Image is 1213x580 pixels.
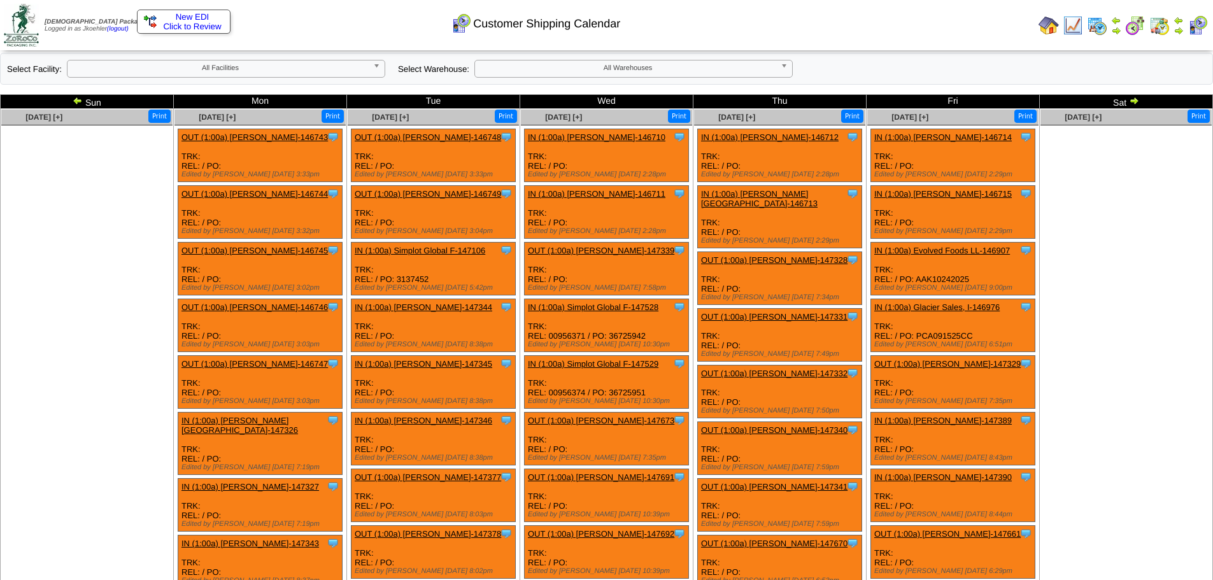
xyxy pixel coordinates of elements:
img: Tooltip [846,423,859,436]
div: TRK: REL: / PO: [178,129,343,182]
img: arrowright.gif [1174,25,1184,36]
div: Edited by [PERSON_NAME] [DATE] 7:58pm [528,284,688,292]
a: [DATE] [+] [545,113,582,122]
div: TRK: REL: / PO: [178,479,343,532]
div: Edited by [PERSON_NAME] [DATE] 6:51pm [874,341,1035,348]
img: Tooltip [673,527,686,540]
a: OUT (1:00a) [PERSON_NAME]-147673 [528,416,674,425]
div: TRK: REL: / PO: 3137452 [351,243,516,295]
img: Tooltip [673,414,686,427]
div: Select Facility: [7,60,385,78]
div: TRK: REL: / PO: [178,356,343,409]
div: Edited by [PERSON_NAME] [DATE] 8:44pm [874,511,1035,518]
a: OUT (1:00a) [PERSON_NAME]-147328 [701,255,848,265]
img: arrowleft.gif [1174,15,1184,25]
a: IN (1:00a) Glacier Sales, I-146976 [874,302,1000,312]
a: IN (1:00a) [PERSON_NAME]-146710 [528,132,665,142]
img: arrowleft.gif [73,95,83,106]
img: Tooltip [846,367,859,379]
span: Click to Review [144,22,223,31]
img: Tooltip [846,480,859,493]
a: OUT (1:00a) [PERSON_NAME]-146747 [181,359,328,369]
div: TRK: REL: / PO: [351,469,516,522]
span: [DATE] [+] [199,113,236,122]
div: Edited by [PERSON_NAME] [DATE] 3:03pm [181,397,342,405]
div: TRK: REL: / PO: [871,129,1035,182]
div: Edited by [PERSON_NAME] [DATE] 8:43pm [874,454,1035,462]
div: Edited by [PERSON_NAME] [DATE] 2:28pm [528,227,688,235]
img: calendarprod.gif [1087,15,1107,36]
button: Print [668,110,690,123]
a: IN (1:00a) [PERSON_NAME]-147344 [355,302,492,312]
div: TRK: REL: / PO: [871,469,1035,522]
div: TRK: REL: / PO: [698,422,862,475]
img: Tooltip [500,244,513,257]
a: OUT (1:00a) [PERSON_NAME]-147377 [355,472,501,482]
img: Tooltip [500,414,513,427]
a: IN (1:00a) [PERSON_NAME]-147345 [355,359,492,369]
div: TRK: REL: / PO: [871,413,1035,465]
img: Tooltip [1019,470,1032,483]
img: ediSmall.gif [144,15,157,28]
a: OUT (1:00a) [PERSON_NAME]-146745 [181,246,328,255]
img: Tooltip [846,537,859,549]
span: All Facilities [73,60,368,76]
img: Tooltip [500,527,513,540]
a: IN (1:00a) [PERSON_NAME]-147346 [355,416,492,425]
img: Tooltip [327,131,339,143]
div: Edited by [PERSON_NAME] [DATE] 3:32pm [181,227,342,235]
div: TRK: REL: / PO: [871,526,1035,579]
div: TRK: REL: / PO: PCA091525CC [871,299,1035,352]
img: home.gif [1039,15,1059,36]
div: TRK: REL: / PO: [178,413,343,475]
div: Edited by [PERSON_NAME] [DATE] 7:49pm [701,350,862,358]
img: Tooltip [500,357,513,370]
a: IN (1:00a) Simplot Global F-147106 [355,246,485,255]
div: TRK: REL: / PO: [871,186,1035,239]
a: OUT (1:00a) [PERSON_NAME]-147692 [528,529,674,539]
a: OUT (1:00a) [PERSON_NAME]-147691 [528,472,674,482]
a: OUT (1:00a) [PERSON_NAME]-147332 [701,369,848,378]
div: Edited by [PERSON_NAME] [DATE] 5:42pm [355,284,515,292]
img: Tooltip [673,357,686,370]
div: Edited by [PERSON_NAME] [DATE] 3:02pm [181,284,342,292]
a: OUT (1:00a) [PERSON_NAME]-147661 [874,529,1021,539]
div: Edited by [PERSON_NAME] [DATE] 8:38pm [355,341,515,348]
div: Edited by [PERSON_NAME] [DATE] 7:59pm [701,520,862,528]
img: Tooltip [327,301,339,313]
span: [DATE] [+] [891,113,928,122]
div: Edited by [PERSON_NAME] [DATE] 10:39pm [528,567,688,575]
div: TRK: REL: / PO: [178,243,343,295]
div: TRK: REL: / PO: [525,413,689,465]
span: [DEMOGRAPHIC_DATA] Packaging [45,18,151,25]
div: Edited by [PERSON_NAME] [DATE] 8:03pm [355,511,515,518]
img: Tooltip [327,357,339,370]
img: Tooltip [1019,414,1032,427]
div: Edited by [PERSON_NAME] [DATE] 2:28pm [528,171,688,178]
a: OUT (1:00a) [PERSON_NAME]-147340 [701,425,848,435]
img: calendarcustomer.gif [1188,15,1208,36]
a: OUT (1:00a) [PERSON_NAME]-147670 [701,539,848,548]
a: [DATE] [+] [1065,113,1102,122]
td: Mon [174,95,347,109]
div: TRK: REL: / PO: [351,299,516,352]
button: Print [322,110,344,123]
img: Tooltip [327,244,339,257]
div: TRK: REL: / PO: [525,469,689,522]
div: TRK: REL: / PO: [525,243,689,295]
a: OUT (1:00a) [PERSON_NAME]-146748 [355,132,501,142]
img: Tooltip [500,187,513,200]
img: Tooltip [673,187,686,200]
div: Edited by [PERSON_NAME] [DATE] 10:30pm [528,397,688,405]
img: Tooltip [327,480,339,493]
img: Tooltip [1019,301,1032,313]
img: Tooltip [1019,187,1032,200]
div: TRK: REL: / PO: [351,356,516,409]
div: TRK: REL: / PO: [698,309,862,362]
div: TRK: REL: / PO: [698,129,862,182]
div: Edited by [PERSON_NAME] [DATE] 3:04pm [355,227,515,235]
div: Edited by [PERSON_NAME] [DATE] 3:33pm [181,171,342,178]
a: IN (1:00a) [PERSON_NAME]-147389 [874,416,1012,425]
a: OUT (1:00a) [PERSON_NAME]-146744 [181,189,328,199]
